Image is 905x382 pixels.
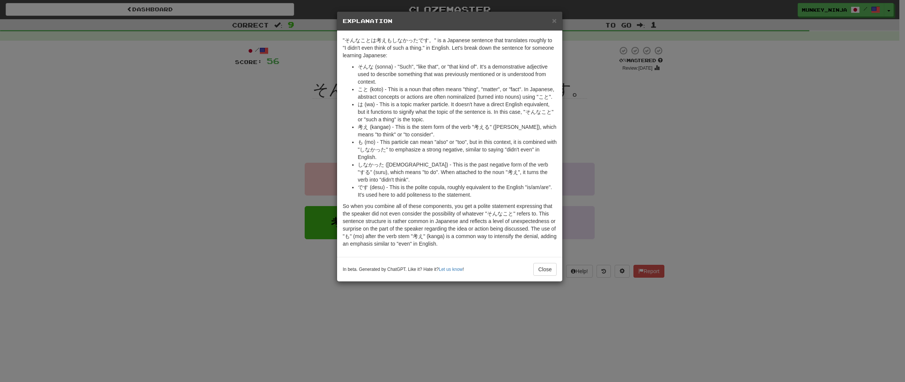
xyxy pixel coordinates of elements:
h5: Explanation [343,17,557,25]
li: 考え (kangae) - This is the stem form of the verb "考える" ([PERSON_NAME]), which means "to think" or ... [358,123,557,138]
a: Let us know [439,267,462,272]
button: Close [533,263,557,276]
p: So when you combine all of these components, you get a polite statement expressing that the speak... [343,202,557,248]
li: しなかった ([DEMOGRAPHIC_DATA]) - This is the past negative form of the verb "する" (suru), which means ... [358,161,557,183]
span: × [552,16,557,25]
li: そんな (sonna) - "Such", "like that", or "that kind of". It's a demonstrative adjective used to desc... [358,63,557,86]
li: は (wa) - This is a topic marker particle. It doesn't have a direct English equivalent, but it fun... [358,101,557,123]
li: こと (koto) - This is a noun that often means "thing", "matter", or "fact". In Japanese, abstract c... [358,86,557,101]
button: Close [552,17,557,24]
li: です (desu) - This is the polite copula, roughly equivalent to the English "is/am/are". It's used h... [358,183,557,199]
li: も (mo) - This particle can mean "also" or "too", but in this context, it is combined with "しなかった"... [358,138,557,161]
small: In beta. Generated by ChatGPT. Like it? Hate it? ! [343,266,464,273]
p: "そんなことは考えもしなかったです。" is a Japanese sentence that translates roughly to "I didn't even think of suc... [343,37,557,59]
